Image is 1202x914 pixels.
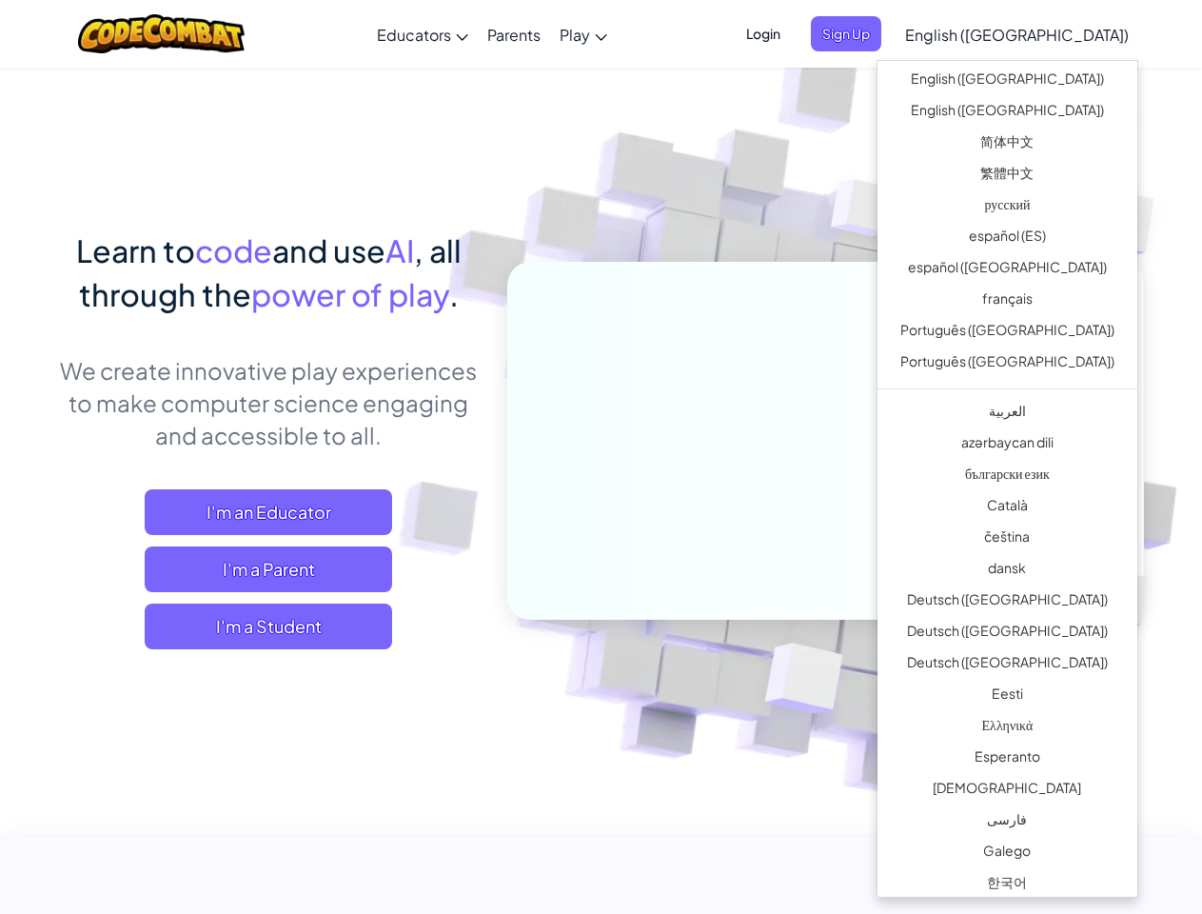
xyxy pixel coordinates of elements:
a: français [877,286,1137,317]
img: Overlap cubes [718,603,888,761]
a: Português ([GEOGRAPHIC_DATA]) [877,348,1137,380]
a: Esperanto [877,744,1137,775]
a: Ελληνικά [877,712,1137,744]
span: AI [385,231,414,269]
span: code [195,231,272,269]
span: English ([GEOGRAPHIC_DATA]) [905,25,1129,45]
a: 한국어 [877,869,1137,901]
a: I'm an Educator [145,489,392,535]
a: čeština [877,524,1137,555]
a: español ([GEOGRAPHIC_DATA]) [877,254,1137,286]
a: English ([GEOGRAPHIC_DATA]) [877,97,1137,129]
a: 简体中文 [877,129,1137,160]
a: العربية [877,398,1137,429]
a: Català [877,492,1137,524]
a: Eesti [877,681,1137,712]
a: Deutsch ([GEOGRAPHIC_DATA]) [877,618,1137,649]
a: Deutsch ([GEOGRAPHIC_DATA]) [877,649,1137,681]
a: 繁體中文 [877,160,1137,191]
a: Deutsch ([GEOGRAPHIC_DATA]) [877,586,1137,618]
span: and use [272,231,385,269]
span: Play [560,25,590,45]
img: CodeCombat logo [78,14,245,53]
a: Parents [478,9,550,60]
a: Português ([GEOGRAPHIC_DATA]) [877,317,1137,348]
a: български език [877,461,1137,492]
a: Galego [877,838,1137,869]
button: Sign Up [811,16,881,51]
a: русский [877,191,1137,223]
a: español (ES) [877,223,1137,254]
span: Educators [377,25,451,45]
img: Overlap cubes [795,142,932,284]
a: Educators [367,9,478,60]
a: English ([GEOGRAPHIC_DATA]) [896,9,1138,60]
button: Login [735,16,792,51]
span: power of play [251,275,449,313]
span: . [449,275,459,313]
p: We create innovative play experiences to make computer science engaging and accessible to all. [59,354,479,451]
span: Learn to [76,231,195,269]
a: dansk [877,555,1137,586]
a: English ([GEOGRAPHIC_DATA]) [877,66,1137,97]
a: azərbaycan dili [877,429,1137,461]
a: فارسی [877,806,1137,838]
button: I'm a Student [145,604,392,649]
a: Play [550,9,617,60]
a: [DEMOGRAPHIC_DATA] [877,775,1137,806]
a: I'm a Parent [145,546,392,592]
